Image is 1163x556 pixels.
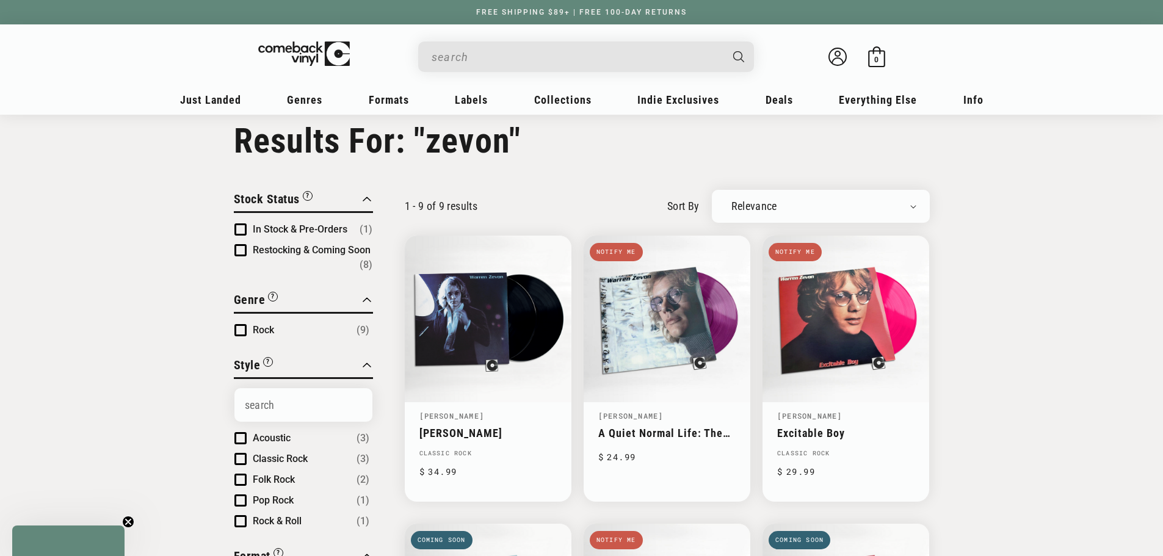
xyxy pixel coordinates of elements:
[534,93,592,106] span: Collections
[722,42,755,72] button: Search
[598,427,736,439] a: A Quiet Normal Life: The Best Of [PERSON_NAME]
[360,258,372,272] span: Number of products: (8)
[667,198,700,214] label: sort by
[12,525,125,556] div: Close teaser
[777,411,842,421] a: [PERSON_NAME]
[963,93,984,106] span: Info
[874,55,879,64] span: 0
[287,93,322,106] span: Genres
[234,358,261,372] span: Style
[357,452,369,466] span: Number of products: (3)
[369,93,409,106] span: Formats
[234,121,930,161] h1: Results For: "zevon"
[419,427,557,439] a: [PERSON_NAME]
[464,8,699,16] a: FREE SHIPPING $89+ | FREE 100-DAY RETURNS
[253,494,294,506] span: Pop Rock
[432,45,721,70] input: search
[234,388,372,422] input: Search Options
[357,323,369,338] span: Number of products: (9)
[357,431,369,446] span: Number of products: (3)
[405,200,477,212] p: 1 - 9 of 9 results
[122,516,134,528] button: Close teaser
[180,93,241,106] span: Just Landed
[234,192,300,206] span: Stock Status
[598,411,664,421] a: [PERSON_NAME]
[234,356,274,377] button: Filter by Style
[234,292,266,307] span: Genre
[418,42,754,72] div: Search
[360,222,372,237] span: Number of products: (1)
[455,93,488,106] span: Labels
[419,411,485,421] a: [PERSON_NAME]
[357,514,369,529] span: Number of products: (1)
[253,453,308,464] span: Classic Rock
[253,244,371,256] span: Restocking & Coming Soon
[234,190,313,211] button: Filter by Stock Status
[253,474,295,485] span: Folk Rock
[637,93,719,106] span: Indie Exclusives
[253,432,291,444] span: Acoustic
[234,291,278,312] button: Filter by Genre
[777,427,915,439] a: Excitable Boy
[253,223,347,235] span: In Stock & Pre-Orders
[839,93,917,106] span: Everything Else
[253,324,274,336] span: Rock
[357,472,369,487] span: Number of products: (2)
[253,515,302,527] span: Rock & Roll
[357,493,369,508] span: Number of products: (1)
[766,93,793,106] span: Deals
